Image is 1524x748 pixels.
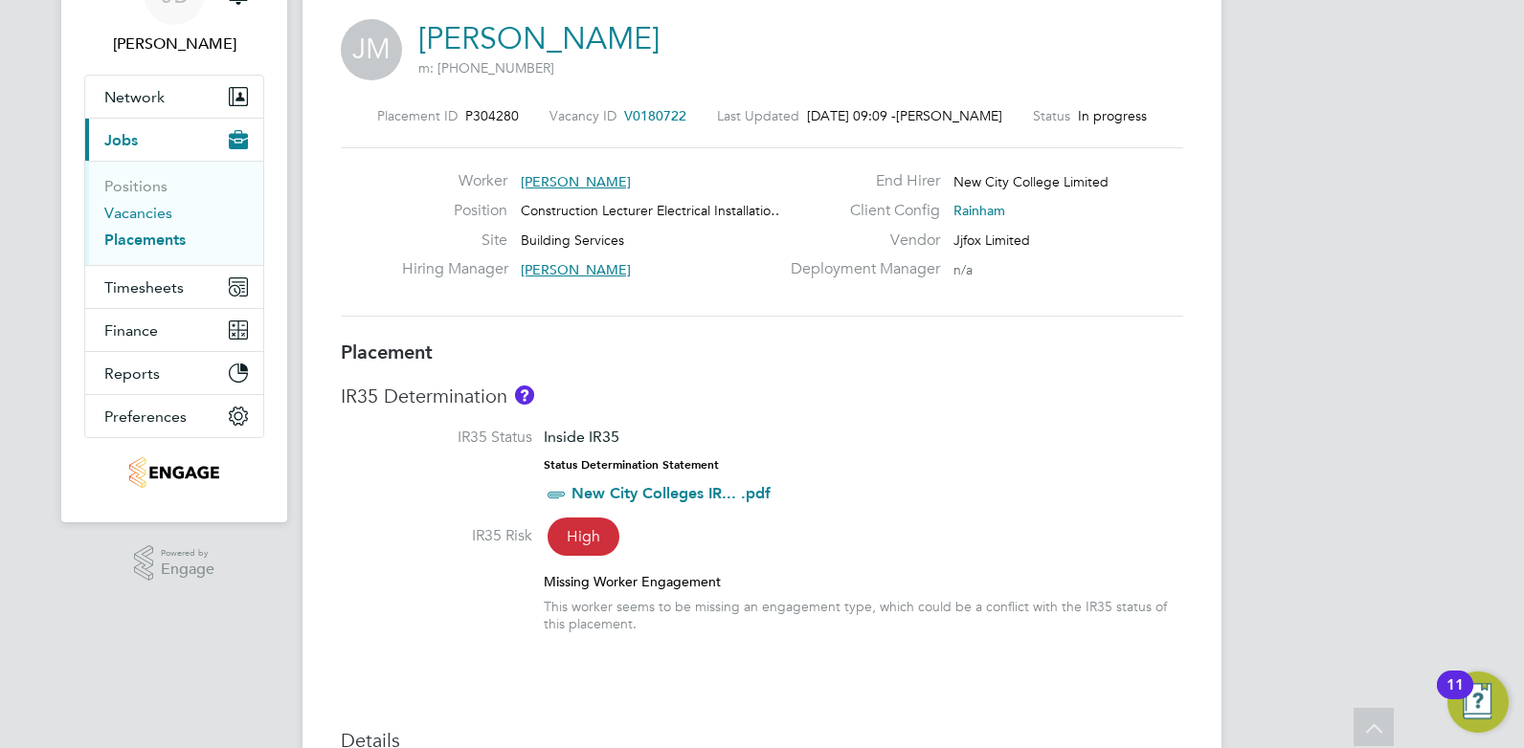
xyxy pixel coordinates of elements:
[896,107,1002,124] span: [PERSON_NAME]
[104,364,160,383] span: Reports
[161,545,214,561] span: Powered by
[521,231,624,249] span: Building Services
[85,352,263,394] button: Reports
[521,261,631,278] span: [PERSON_NAME]
[807,107,896,124] span: [DATE] 09:09 -
[104,177,168,195] a: Positions
[521,173,631,190] span: [PERSON_NAME]
[104,278,184,297] span: Timesheets
[85,309,263,351] button: Finance
[953,173,1109,190] span: New City College Limited
[85,266,263,308] button: Timesheets
[402,201,507,221] label: Position
[341,19,402,80] span: JM
[84,457,264,488] a: Go to home page
[341,384,1183,408] h3: IR35 Determination
[779,171,940,191] label: End Hirer
[129,457,218,488] img: jjfox-logo-retina.png
[377,107,458,124] label: Placement ID
[85,119,263,161] button: Jobs
[402,231,507,251] label: Site
[84,33,264,55] span: Joel Brickell
[544,573,1183,590] div: Missing Worker Engagement
[418,20,660,57] a: [PERSON_NAME]
[85,76,263,118] button: Network
[717,107,799,124] label: Last Updated
[341,428,532,448] label: IR35 Status
[85,161,263,265] div: Jobs
[104,321,158,340] span: Finance
[544,598,1183,632] div: This worker seems to be missing an engagement type, which could be a conflict with the IR35 statu...
[104,231,186,249] a: Placements
[402,171,507,191] label: Worker
[1446,685,1464,710] div: 11
[953,202,1005,219] span: Rainham
[1033,107,1070,124] label: Status
[402,259,507,279] label: Hiring Manager
[418,59,554,77] span: m: [PHONE_NUMBER]
[624,107,686,124] span: V0180722
[779,231,940,251] label: Vendor
[104,407,187,426] span: Preferences
[104,88,165,106] span: Network
[548,517,619,556] span: High
[571,484,771,502] a: New City Colleges IR... .pdf
[341,341,433,363] b: Placement
[134,545,215,582] a: Powered byEngage
[104,204,172,222] a: Vacancies
[779,259,940,279] label: Deployment Manager
[521,202,784,219] span: Construction Lecturer Electrical Installatio…
[104,131,138,149] span: Jobs
[953,231,1030,249] span: Jjfox Limited
[549,107,616,124] label: Vacancy ID
[544,458,719,472] strong: Status Determination Statement
[515,385,534,405] button: About IR35
[1447,671,1509,733] button: Open Resource Center, 11 new notifications
[1078,107,1147,124] span: In progress
[161,561,214,578] span: Engage
[465,107,519,124] span: P304280
[953,261,973,278] span: n/a
[341,526,532,546] label: IR35 Risk
[544,428,619,446] span: Inside IR35
[779,201,940,221] label: Client Config
[85,395,263,437] button: Preferences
